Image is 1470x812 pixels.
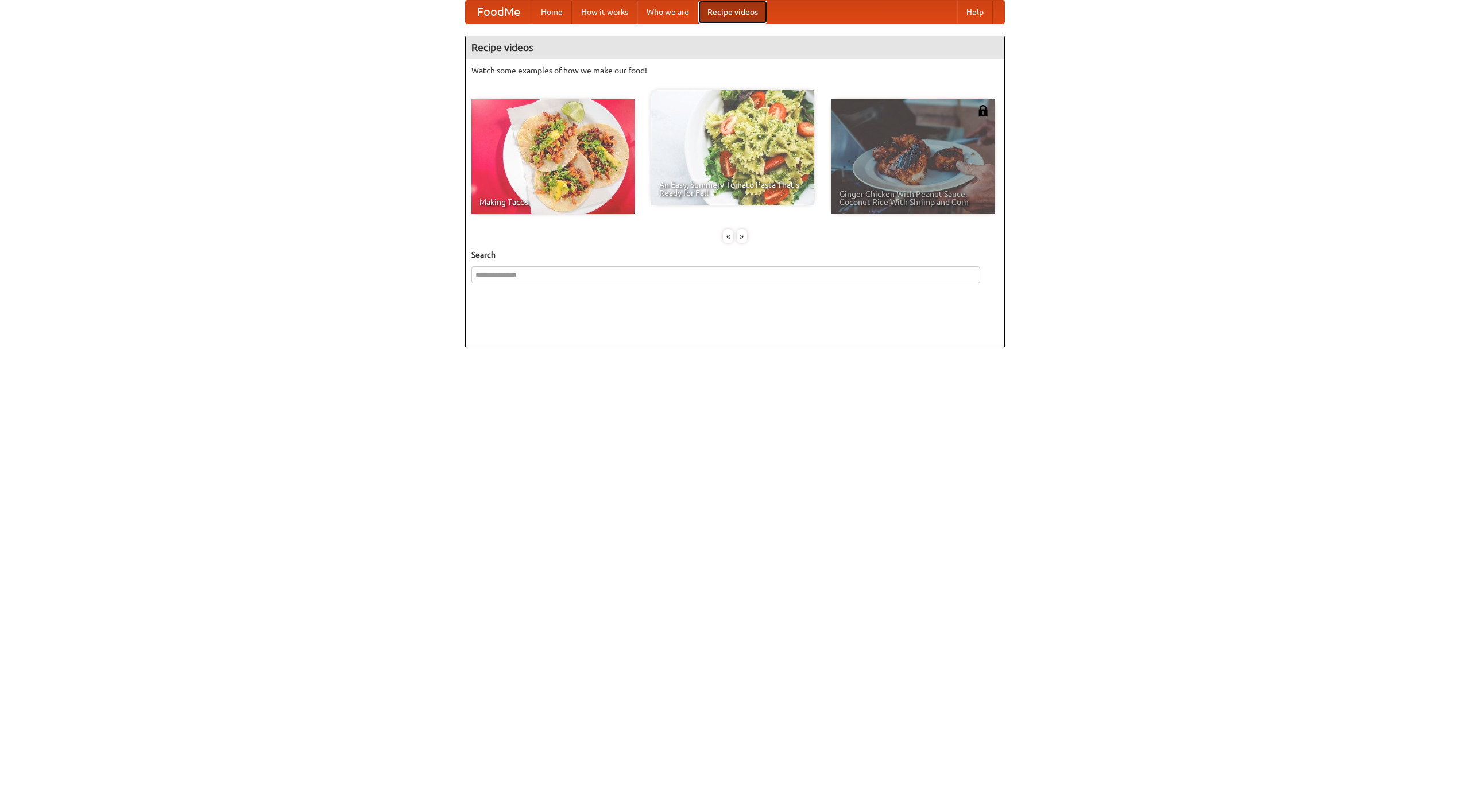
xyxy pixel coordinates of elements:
div: » [737,229,747,243]
a: Recipe videos [698,1,767,24]
span: Making Tacos [479,198,626,206]
a: FoodMe [466,1,532,24]
a: Home [532,1,572,24]
h5: Search [471,249,999,261]
h4: Recipe videos [466,36,1004,59]
a: An Easy, Summery Tomato Pasta That's Ready for Fall [651,90,814,205]
a: How it works [572,1,637,24]
a: Help [957,1,993,24]
img: 483408.png [977,105,989,116]
a: Making Tacos [471,99,635,214]
a: Who we are [637,1,698,24]
div: « [723,229,733,243]
p: Watch some examples of how we make our food! [471,65,999,76]
span: An Easy, Summery Tomato Pasta That's Ready for Fall [659,181,806,197]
